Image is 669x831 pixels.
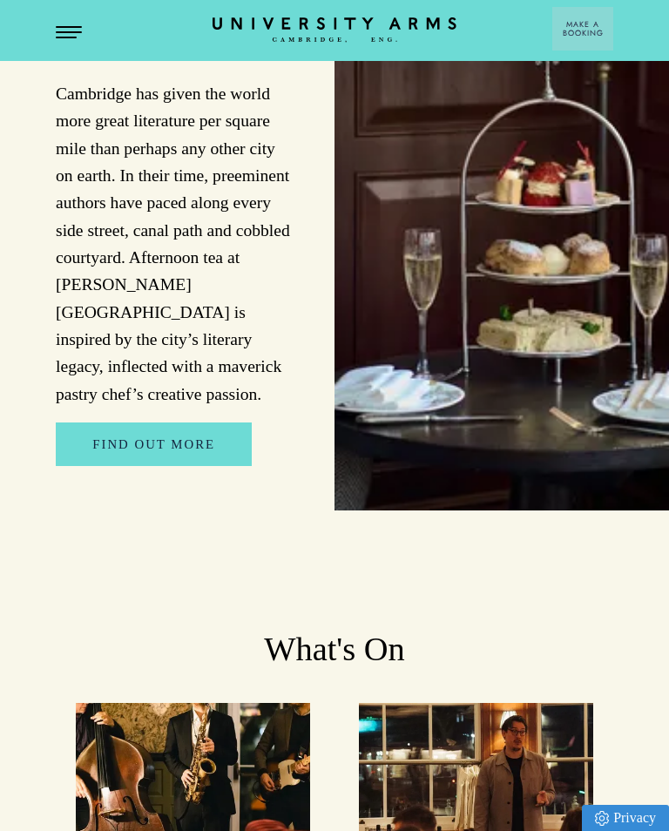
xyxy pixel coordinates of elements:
h2: What's On [56,629,613,670]
button: Open Menu [56,26,82,40]
button: Make a BookingArrow icon [552,7,613,51]
a: Privacy [582,805,669,831]
span: Make a Booking [563,20,604,37]
a: Home [213,17,456,44]
p: Cambridge has given the world more great literature per square mile than perhaps any other city o... [56,80,290,408]
a: Find Out More [56,422,252,466]
img: Privacy [595,811,609,826]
